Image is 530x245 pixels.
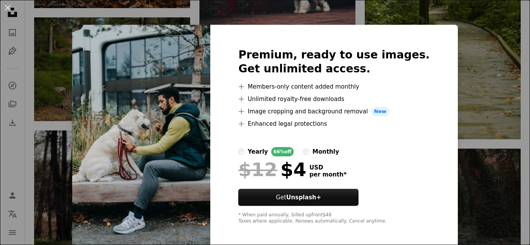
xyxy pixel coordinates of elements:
div: $4 [238,159,306,180]
li: Image cropping and background removal [238,107,430,116]
input: monthly [303,149,309,155]
div: 66% off [271,147,294,156]
button: GetUnsplash+ [238,189,359,206]
h2: Premium, ready to use images. Get unlimited access. [238,48,430,76]
li: Unlimited royalty-free downloads [238,94,430,104]
div: monthly [312,147,339,156]
li: Members-only content added monthly [238,82,430,91]
span: USD [309,164,346,171]
div: yearly [248,147,268,156]
span: per month * [309,171,346,178]
span: New [371,107,390,116]
input: yearly66%off [238,149,244,155]
span: $12 [238,159,277,180]
strong: Unsplash+ [286,194,321,201]
div: * When paid annually, billed upfront $48 Taxes where applicable. Renews automatically. Cancel any... [238,212,430,224]
li: Enhanced legal protections [238,119,430,128]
